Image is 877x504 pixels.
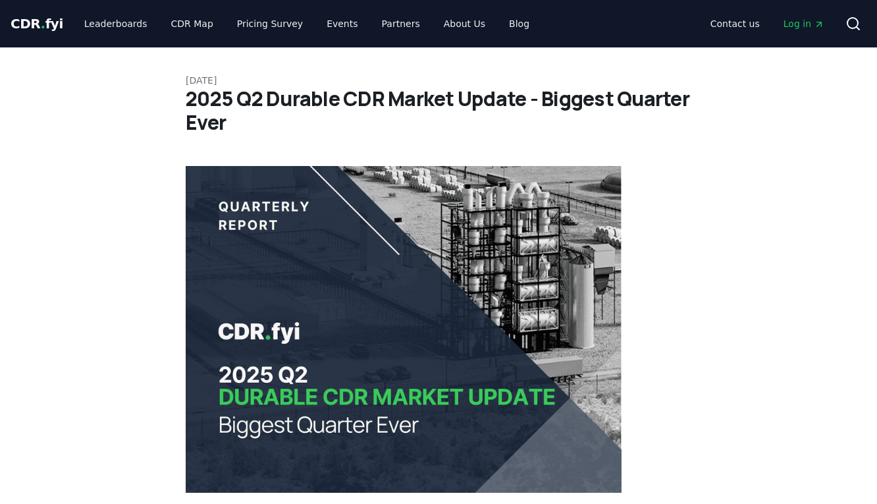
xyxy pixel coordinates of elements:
[161,12,224,36] a: CDR Map
[700,12,770,36] a: Contact us
[41,16,45,32] span: .
[498,12,540,36] a: Blog
[316,12,368,36] a: Events
[74,12,540,36] nav: Main
[186,87,691,134] h1: 2025 Q2 Durable CDR Market Update - Biggest Quarter Ever
[74,12,158,36] a: Leaderboards
[700,12,835,36] nav: Main
[371,12,431,36] a: Partners
[433,12,496,36] a: About Us
[226,12,313,36] a: Pricing Survey
[773,12,835,36] a: Log in
[186,74,691,87] p: [DATE]
[11,14,63,33] a: CDR.fyi
[11,16,63,32] span: CDR fyi
[784,17,824,30] span: Log in
[186,166,622,493] img: blog post image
